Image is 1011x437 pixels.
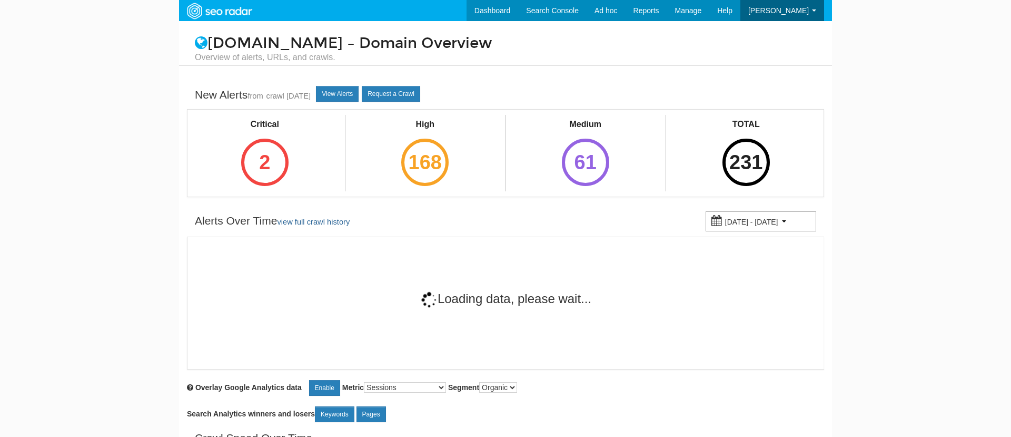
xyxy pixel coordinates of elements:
[552,119,619,131] div: Medium
[241,139,289,186] div: 2
[362,86,420,102] a: Request a Crawl
[187,35,824,63] h1: [DOMAIN_NAME] – Domain Overview
[401,139,449,186] div: 168
[195,87,311,104] div: New Alerts
[315,406,354,422] a: Keywords
[448,382,517,393] label: Segment
[232,119,298,131] div: Critical
[421,292,591,306] span: Loading data, please wait...
[717,6,732,15] span: Help
[392,119,458,131] div: High
[748,6,809,15] span: [PERSON_NAME]
[316,86,359,102] a: View Alerts
[526,6,579,15] span: Search Console
[195,213,350,230] div: Alerts Over Time
[594,6,618,15] span: Ad hoc
[342,382,446,393] label: Metric
[675,6,702,15] span: Manage
[247,92,263,100] small: from
[187,406,386,422] label: Search Analytics winners and losers
[725,218,778,226] small: [DATE] - [DATE]
[364,382,446,393] select: Metric
[195,383,302,392] span: Overlay chart with Google Analytics data
[195,52,816,63] small: Overview of alerts, URLs, and crawls.
[562,139,609,186] div: 61
[722,139,770,186] div: 231
[633,6,659,15] span: Reports
[479,382,517,393] select: Segment
[356,406,386,422] a: Pages
[183,2,255,21] img: SEORadar
[277,218,350,226] a: view full crawl history
[309,380,340,396] a: Enable
[421,292,438,308] img: 11-4dc14fe5df68d2ae899e237faf9264d6df02605dd655368cb856cd6ce75c7573.gif
[713,119,779,131] div: TOTAL
[266,92,311,100] a: crawl [DATE]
